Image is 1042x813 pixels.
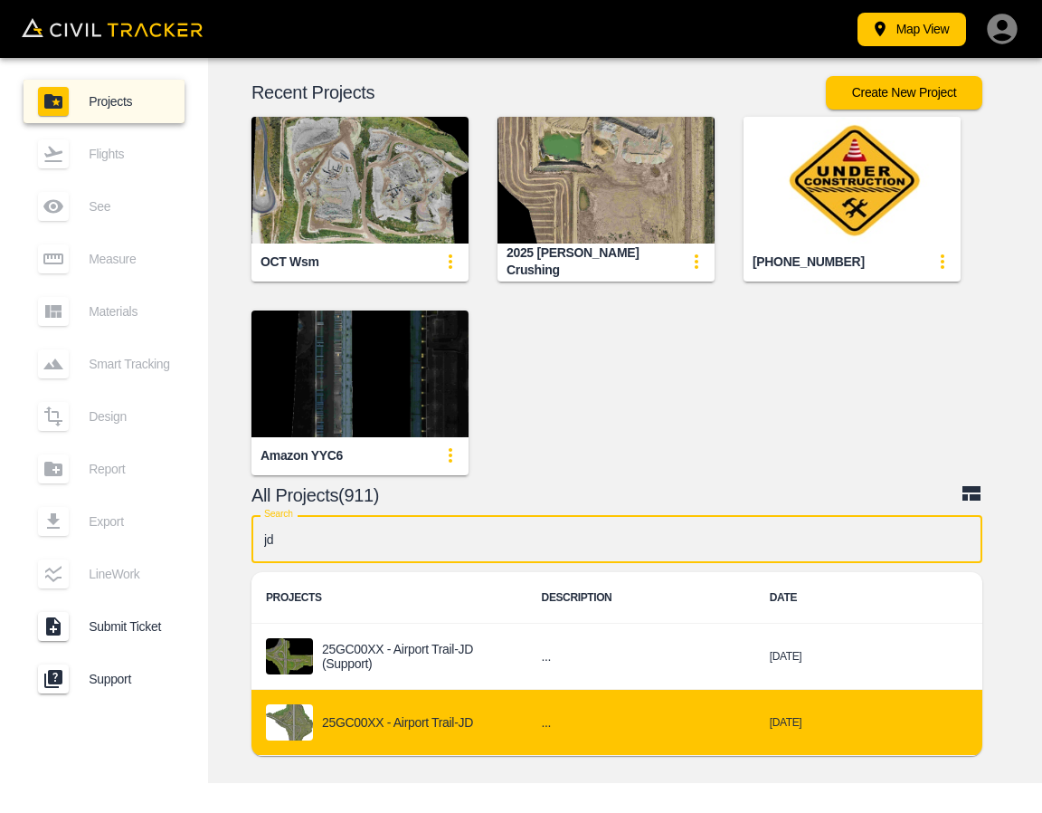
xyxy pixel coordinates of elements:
button: Create New Project [826,76,982,110]
button: update-card-details [432,437,469,473]
img: project-image [266,638,313,674]
a: Support [24,657,185,701]
img: 2944-25-005 [744,117,961,244]
a: Projects [24,80,185,123]
span: Support [89,672,170,686]
button: update-card-details [432,244,469,280]
h6: ... [542,712,741,734]
button: Map View [857,13,966,46]
p: All Projects(911) [251,488,961,502]
p: Recent Projects [251,85,826,100]
div: Amazon YYC6 [260,447,343,464]
button: update-card-details [924,244,961,280]
td: [DATE] [755,624,980,690]
th: PROJECTS [251,572,527,624]
div: 2025 [PERSON_NAME] Crushing [507,244,678,278]
a: Submit Ticket [24,605,185,648]
p: 25GC00XX - Airport Trail-JD (Support) [322,642,513,672]
h6: ... [542,646,741,668]
img: Civil Tracker [22,18,203,37]
th: DESCRIPTION [527,572,755,624]
img: OCT wsm [251,117,469,244]
img: Amazon YYC6 [251,311,469,437]
span: Projects [89,94,170,109]
button: update-card-details [678,244,715,280]
img: 2025 Dingman Crushing [497,117,715,244]
div: [PHONE_NUMBER] [753,253,865,271]
img: project-image [266,704,313,741]
p: 25GC00XX - Airport Trail-JD [322,715,473,730]
span: Submit Ticket [89,619,170,634]
td: [DATE] [755,690,980,756]
th: DATE [755,572,980,624]
div: OCT wsm [260,253,319,271]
